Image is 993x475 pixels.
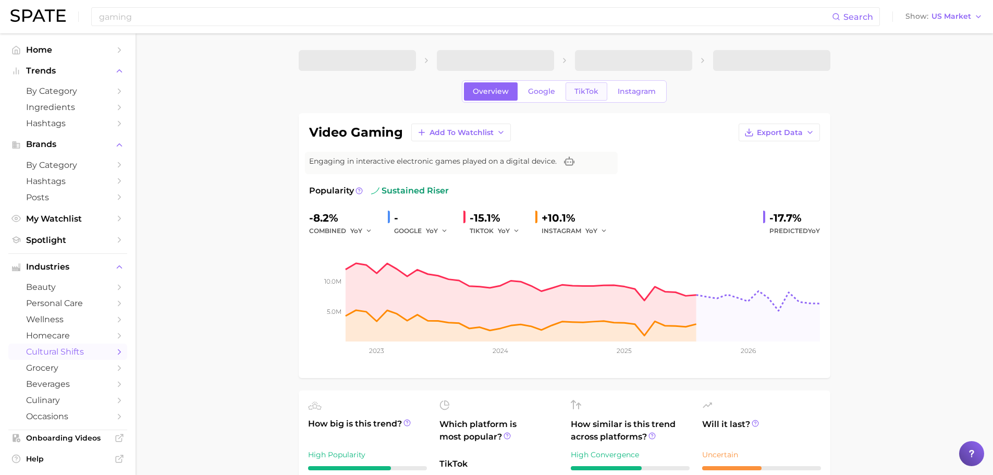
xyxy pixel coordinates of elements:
span: My Watchlist [26,214,109,224]
span: YoY [426,226,438,235]
span: TikTok [439,458,558,470]
a: grocery [8,360,127,376]
span: Onboarding Videos [26,433,109,443]
button: ShowUS Market [903,10,985,23]
div: Uncertain [702,448,821,461]
button: Add to Watchlist [411,124,511,141]
button: YoY [426,225,448,237]
span: by Category [26,86,109,96]
a: Onboarding Videos [8,430,127,446]
div: +10.1% [542,210,615,226]
span: US Market [931,14,971,19]
a: by Category [8,83,127,99]
span: YoY [350,226,362,235]
div: GOOGLE [394,225,455,237]
span: Trends [26,66,109,76]
button: Industries [8,259,127,275]
span: Export Data [757,128,803,137]
span: Show [905,14,928,19]
span: Home [26,45,109,55]
button: Export Data [739,124,820,141]
a: Hashtags [8,115,127,131]
a: beauty [8,279,127,295]
span: Hashtags [26,176,109,186]
div: TIKTOK [470,225,527,237]
div: 5 / 10 [702,466,821,470]
button: YoY [350,225,373,237]
span: Will it last? [702,418,821,443]
span: TikTok [574,87,598,96]
button: YoY [498,225,520,237]
span: personal care [26,298,109,308]
span: Spotlight [26,235,109,245]
a: Hashtags [8,173,127,189]
span: homecare [26,331,109,340]
span: beauty [26,282,109,292]
a: Posts [8,189,127,205]
span: YoY [498,226,510,235]
a: personal care [8,295,127,311]
h1: video gaming [309,126,403,139]
a: culinary [8,392,127,408]
tspan: 2024 [493,347,508,355]
div: INSTAGRAM [542,225,615,237]
a: Spotlight [8,232,127,248]
a: by Category [8,157,127,173]
a: cultural shifts [8,344,127,360]
div: - [394,210,455,226]
span: How similar is this trend across platforms? [571,418,690,443]
span: Industries [26,262,109,272]
span: culinary [26,395,109,405]
span: Predicted [769,225,820,237]
a: Help [8,451,127,467]
img: sustained riser [371,187,379,195]
input: Search here for a brand, industry, or ingredient [98,8,832,26]
button: Trends [8,63,127,79]
span: Hashtags [26,118,109,128]
span: Add to Watchlist [430,128,494,137]
a: My Watchlist [8,211,127,227]
tspan: 2023 [369,347,384,355]
tspan: 2026 [740,347,755,355]
a: TikTok [566,82,607,101]
span: by Category [26,160,109,170]
span: grocery [26,363,109,373]
span: YoY [585,226,597,235]
button: Brands [8,137,127,152]
tspan: 2025 [617,347,632,355]
a: beverages [8,376,127,392]
div: 6 / 10 [571,466,690,470]
a: wellness [8,311,127,327]
span: Popularity [309,185,354,197]
span: cultural shifts [26,347,109,357]
span: Search [843,12,873,22]
a: Instagram [609,82,665,101]
a: Ingredients [8,99,127,115]
div: -17.7% [769,210,820,226]
a: Google [519,82,564,101]
span: wellness [26,314,109,324]
span: Overview [473,87,509,96]
span: sustained riser [371,185,449,197]
div: -15.1% [470,210,527,226]
img: SPATE [10,9,66,22]
div: combined [309,225,379,237]
a: homecare [8,327,127,344]
div: 7 / 10 [308,466,427,470]
a: occasions [8,408,127,424]
span: Engaging in interactive electronic games played on a digital device. [309,156,557,167]
div: High Convergence [571,448,690,461]
a: Home [8,42,127,58]
div: -8.2% [309,210,379,226]
span: Ingredients [26,102,109,112]
span: Instagram [618,87,656,96]
div: High Popularity [308,448,427,461]
span: Brands [26,140,109,149]
span: beverages [26,379,109,389]
span: Which platform is most popular? [439,418,558,453]
button: YoY [585,225,608,237]
span: YoY [808,227,820,235]
span: How big is this trend? [308,418,427,443]
span: Help [26,454,109,464]
span: occasions [26,411,109,421]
